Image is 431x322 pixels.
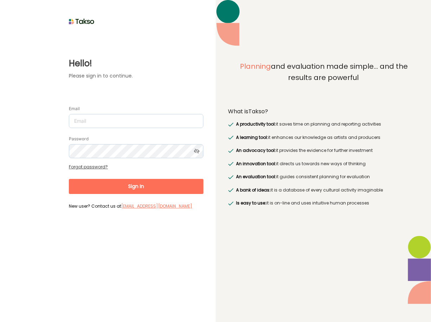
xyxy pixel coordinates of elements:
[235,147,373,154] label: it provides the evidence for further investment
[121,203,192,210] label: [EMAIL_ADDRESS][DOMAIN_NAME]
[235,134,380,141] label: it enhances our knowledge as artists and producers
[236,187,270,193] span: A bank of ideas:
[235,187,383,194] label: it is a database of every cultural activity imaginable
[236,161,276,167] span: An innovation tool:
[236,134,268,140] span: A learning tool:
[69,57,203,70] label: Hello!
[236,200,266,206] span: Is easy to use:
[228,162,234,166] img: greenRight
[228,135,234,140] img: greenRight
[69,136,89,142] label: Password
[121,203,192,209] a: [EMAIL_ADDRESS][DOMAIN_NAME]
[228,122,234,127] img: greenRight
[228,61,419,99] label: and evaluation made simple... and the results are powerful
[235,121,381,128] label: it saves time on planning and reporting activities
[228,188,234,192] img: greenRight
[236,121,276,127] span: A productivity tool:
[228,149,234,153] img: greenRight
[69,114,203,128] input: Email
[69,16,94,27] img: taksoLoginLogo
[228,108,268,115] label: What is
[69,72,203,80] label: Please sign in to continue.
[69,203,203,209] label: New user? Contact us at
[69,164,108,170] a: Forgot password?
[69,179,203,194] button: Sign In
[235,200,369,207] label: it is on-line and uses intuitive human processes
[235,160,366,167] label: it directs us towards new ways of thinking
[235,173,370,180] label: it guides consistent planning for evaluation
[228,201,234,206] img: greenRight
[236,147,276,153] span: An advocacy tool:
[228,175,234,179] img: greenRight
[248,107,268,115] span: Takso?
[236,174,276,180] span: An evaluation tool:
[240,61,271,71] span: Planning
[69,106,80,112] label: Email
